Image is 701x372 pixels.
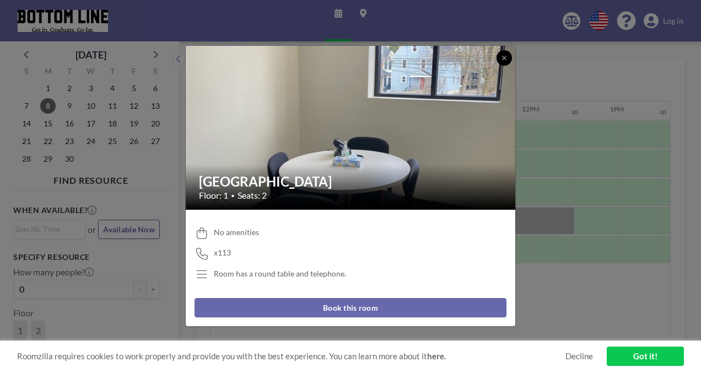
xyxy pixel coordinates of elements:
span: Floor: 1 [199,190,228,201]
span: Seats: 2 [238,190,267,201]
button: Book this room [195,298,506,317]
span: • [231,192,235,200]
span: Roomzilla requires cookies to work properly and provide you with the best experience. You can lea... [17,351,565,362]
a: here. [427,351,446,361]
span: No amenities [214,227,259,237]
div: Room has a round table and telephone. [214,269,346,279]
a: Decline [565,351,593,362]
a: Got it! [607,347,684,366]
h2: [GEOGRAPHIC_DATA] [199,173,503,190]
span: x113 [214,248,231,258]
